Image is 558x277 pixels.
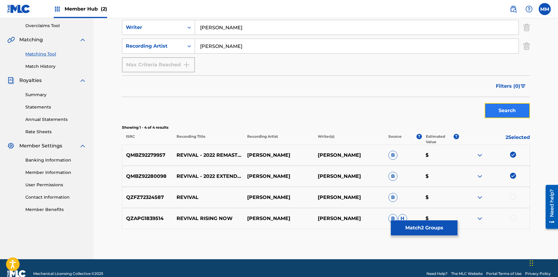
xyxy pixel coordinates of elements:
p: Estimated Value [426,134,454,145]
img: expand [79,77,86,84]
iframe: Resource Center [541,183,558,231]
a: Statements [25,104,86,110]
span: Filters ( 0 ) [496,83,520,90]
img: Member Settings [7,142,14,150]
span: B [388,151,397,160]
p: [PERSON_NAME] [314,215,384,222]
div: Help [523,3,535,15]
img: expand [79,36,86,43]
p: REVIVAL [173,194,243,201]
div: User Menu [539,3,551,15]
p: Source [388,134,402,145]
a: Member Benefits [25,206,86,213]
img: Royalties [7,77,14,84]
a: Summary [25,92,86,98]
img: expand [476,215,483,222]
span: H [398,214,407,223]
p: 2 Selected [459,134,530,145]
p: [PERSON_NAME] [314,173,384,180]
img: deselect [510,152,516,158]
a: Portal Terms of Use [486,271,521,276]
p: $ [422,215,459,222]
p: Writer(s) [314,134,384,145]
p: Showing 1 - 4 of 4 results [122,125,530,130]
p: ISRC [122,134,173,145]
img: expand [476,152,483,159]
img: MLC Logo [7,5,30,13]
div: Writer [126,24,180,31]
img: help [525,5,533,13]
img: Delete Criterion [523,39,530,54]
span: Member Hub [65,5,107,12]
img: deselect [510,173,516,179]
a: Rate Sheets [25,129,86,135]
a: Need Help? [426,271,448,276]
iframe: Chat Widget [528,248,558,277]
img: expand [79,142,86,150]
span: ? [416,134,422,139]
button: Match2 Groups [391,220,458,235]
p: $ [422,173,459,180]
span: B [388,193,397,202]
a: Matching Tool [25,51,86,57]
p: QMBZ92280098 [122,173,173,180]
img: filter [521,84,526,88]
p: QZFZ72324587 [122,194,173,201]
div: Recording Artist [126,42,180,50]
p: QZAPG1839514 [122,215,173,222]
p: [PERSON_NAME] [243,194,314,201]
img: Top Rightsholders [54,5,61,13]
span: ? [454,134,459,139]
span: B [388,214,397,223]
img: Matching [7,36,15,43]
a: Overclaims Tool [25,23,86,29]
p: REVIVAL - 2022 REMASTER [173,152,243,159]
img: search [510,5,517,13]
p: [PERSON_NAME] [314,152,384,159]
img: Delete Criterion [523,20,530,35]
span: Matching [19,36,43,43]
p: Recording Artist [243,134,314,145]
a: Annual Statements [25,116,86,123]
p: [PERSON_NAME] [314,194,384,201]
a: Match History [25,63,86,70]
p: $ [422,194,459,201]
p: QMBZ92279957 [122,152,173,159]
button: Search [485,103,530,118]
p: $ [422,152,459,159]
span: Royalties [19,77,42,84]
img: expand [476,194,483,201]
a: The MLC Website [451,271,483,276]
p: [PERSON_NAME] [243,152,314,159]
span: (2) [101,6,107,12]
a: Public Search [507,3,519,15]
span: B [388,172,397,181]
span: Member Settings [19,142,62,150]
p: [PERSON_NAME] [243,215,314,222]
p: [PERSON_NAME] [243,173,314,180]
a: Banking Information [25,157,86,163]
a: Member Information [25,169,86,176]
a: User Permissions [25,182,86,188]
div: Drag [530,254,533,272]
a: Contact Information [25,194,86,200]
img: expand [476,173,483,180]
p: Recording Title [172,134,243,145]
p: REVIVAL RISING NOW [173,215,243,222]
span: Mechanical Licensing Collective © 2025 [33,271,103,276]
p: REVIVAL - 2022 EXTENDED REMASTER [173,173,243,180]
a: Privacy Policy [525,271,551,276]
button: Filters (0) [492,79,530,94]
